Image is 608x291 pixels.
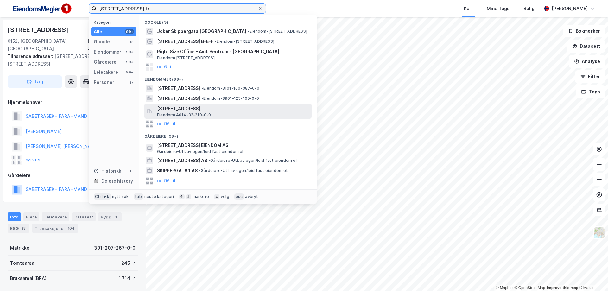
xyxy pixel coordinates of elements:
div: Delete history [101,177,133,185]
button: og 96 til [157,120,175,128]
div: Leietakere (99+) [139,186,317,197]
button: Datasett [567,40,605,53]
div: 1 [113,214,119,220]
div: [PERSON_NAME] [552,5,588,12]
span: Eiendom • [STREET_ADDRESS] [215,39,274,44]
div: [GEOGRAPHIC_DATA], 207/267 [87,37,138,53]
div: esc [234,193,244,200]
a: Improve this map [547,286,578,290]
button: og 96 til [157,177,175,185]
div: Eiere [23,212,39,221]
span: Eiendom • 3101-160-387-0-0 [201,86,259,91]
span: [STREET_ADDRESS] AS [157,157,207,164]
div: Hjemmelshaver [8,98,138,106]
div: 99+ [125,70,134,75]
span: Tilhørende adresser: [8,54,54,59]
span: Gårdeiere • Utl. av egen/leid fast eiendom el. [199,168,288,173]
span: • [248,29,250,34]
div: Bolig [523,5,535,12]
div: 301-207-267-0-0 [94,244,136,252]
div: Transaksjoner [32,224,78,233]
span: Right Size Office - Avd. Sentrum - [GEOGRAPHIC_DATA] [157,48,309,55]
span: [STREET_ADDRESS] EIENDOM AS [157,142,309,149]
div: Ctrl + k [94,193,111,200]
button: Bokmerker [563,25,605,37]
div: ESG [8,224,29,233]
div: 28 [20,225,27,231]
div: 0152, [GEOGRAPHIC_DATA], [GEOGRAPHIC_DATA] [8,37,87,53]
span: Joker Skippergata [GEOGRAPHIC_DATA] [157,28,246,35]
div: Gårdeiere [8,172,138,179]
div: Bygg [98,212,122,221]
div: Kontrollprogram for chat [576,261,608,291]
div: Eiendommer [94,48,121,56]
div: Datasett [72,212,96,221]
div: [STREET_ADDRESS] [8,25,70,35]
a: Mapbox [496,286,513,290]
span: • [199,168,201,173]
div: Kart [464,5,473,12]
div: 27 [129,80,134,85]
span: Eiendom • [STREET_ADDRESS] [248,29,307,34]
div: Info [8,212,21,221]
div: 104 [66,225,76,231]
img: F4PB6Px+NJ5v8B7XTbfpPpyloAAAAASUVORK5CYII= [10,2,73,16]
div: Alle [94,28,102,35]
span: • [208,158,210,163]
div: Google [94,38,110,46]
div: Eiendommer (99+) [139,72,317,83]
span: Gårdeiere • Utl. av egen/leid fast eiendom el. [208,158,298,163]
span: [STREET_ADDRESS] B-E-F [157,38,213,45]
span: [STREET_ADDRESS] [157,85,200,92]
div: 0 [129,168,134,174]
div: Google (9) [139,15,317,26]
div: avbryt [245,194,258,199]
div: 9 [129,39,134,44]
iframe: Chat Widget [576,261,608,291]
button: Analyse [569,55,605,68]
div: tab [134,193,143,200]
div: Personer [94,79,114,86]
div: 99+ [125,49,134,54]
button: Tag [8,75,62,88]
div: 99+ [125,60,134,65]
div: Historikk [94,167,121,175]
div: markere [193,194,209,199]
span: • [215,39,217,44]
button: Filter [575,70,605,83]
span: Eiendom • 4014-32-210-0-0 [157,112,211,117]
button: Tags [576,85,605,98]
span: [STREET_ADDRESS] [157,95,200,102]
span: Gårdeiere • Utl. av egen/leid fast eiendom el. [157,149,244,154]
img: Z [593,227,605,239]
button: og 6 til [157,63,173,71]
span: • [201,86,203,91]
div: Gårdeiere [94,58,117,66]
div: Tomteareal [10,259,35,267]
div: Leietakere [94,68,118,76]
input: Søk på adresse, matrikkel, gårdeiere, leietakere eller personer [97,4,258,13]
div: Kategori [94,20,136,25]
div: velg [221,194,229,199]
span: Eiendom • 3901-125-165-0-0 [201,96,259,101]
span: SKIPPERGATA 1 AS [157,167,198,174]
div: Bruksareal (BRA) [10,275,47,282]
div: Mine Tags [487,5,510,12]
div: Leietakere [42,212,69,221]
div: neste kategori [144,194,174,199]
div: Gårdeiere (99+) [139,129,317,140]
div: [STREET_ADDRESS], [STREET_ADDRESS] [8,53,133,68]
div: nytt søk [112,194,129,199]
div: 1 714 ㎡ [119,275,136,282]
div: 99+ [125,29,134,34]
a: OpenStreetMap [515,286,545,290]
span: [STREET_ADDRESS] [157,105,309,112]
div: Matrikkel [10,244,31,252]
span: • [201,96,203,101]
div: 245 ㎡ [121,259,136,267]
span: Eiendom • [STREET_ADDRESS] [157,55,215,60]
